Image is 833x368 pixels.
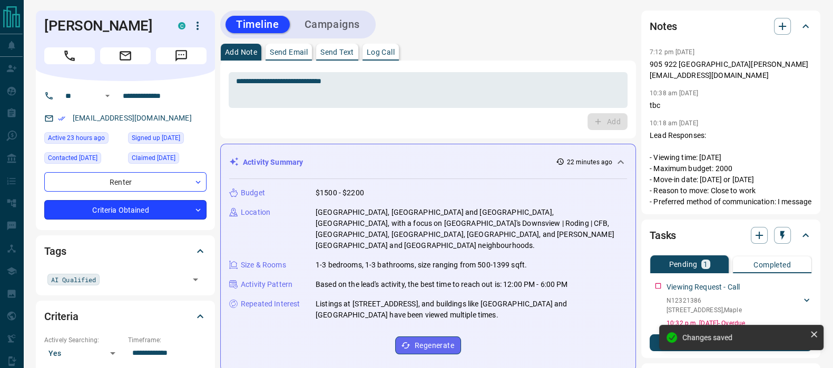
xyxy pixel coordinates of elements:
div: Tags [44,238,207,264]
p: N12321386 [667,296,742,305]
button: Timeline [226,16,290,33]
div: Yes [44,345,123,362]
h2: Tasks [650,227,676,244]
p: Log Call [367,48,395,56]
p: 1 [703,261,708,268]
h2: Tags [44,243,66,260]
div: Thu Aug 14 2025 [128,132,207,147]
span: Active 23 hours ago [48,133,105,143]
span: Signed up [DATE] [132,133,180,143]
div: Thu Aug 14 2025 [44,152,123,167]
p: 1-3 bedrooms, 1-3 bathrooms, size ranging from 500-1399 sqft. [316,260,527,271]
div: Criteria Obtained [44,200,207,220]
p: Actively Searching: [44,335,123,345]
button: Open [188,272,203,287]
span: Call [44,47,95,64]
button: Open [101,89,114,102]
p: Repeated Interest [241,299,300,310]
button: Regenerate [395,336,461,354]
p: Activity Summary [243,157,303,168]
p: tbc [650,100,812,111]
p: Add Note [225,48,257,56]
div: Renter [44,172,207,192]
p: Based on the lead's activity, the best time to reach out is: 12:00 PM - 6:00 PM [316,279,567,290]
span: Claimed [DATE] [132,153,175,163]
p: 10:38 am [DATE] [650,89,698,97]
button: Campaigns [294,16,370,33]
p: Send Text [320,48,354,56]
p: $1500 - $2200 [316,187,364,198]
div: Sun Aug 17 2025 [44,132,123,147]
p: 10:18 am [DATE] [650,120,698,127]
p: Lead Responses: - Viewing time: [DATE] - Maximum budget: 2000 - Move-in date: [DATE] or [DATE] - ... [650,130,812,207]
div: Criteria [44,304,207,329]
p: Pending [669,261,697,268]
p: 22 minutes ago [566,157,612,167]
p: [GEOGRAPHIC_DATA], [GEOGRAPHIC_DATA] and [GEOGRAPHIC_DATA], [GEOGRAPHIC_DATA], with a focus on [G... [316,207,627,251]
span: Email [100,47,151,64]
a: [EMAIL_ADDRESS][DOMAIN_NAME] [73,114,192,122]
h2: Notes [650,18,677,35]
p: 7:12 pm [DATE] [650,48,694,56]
p: Completed [753,261,791,268]
div: N12321386[STREET_ADDRESS],Maple [667,294,812,317]
p: 10:32 p.m. [DATE] - Overdue [667,319,812,328]
p: Location [241,207,270,218]
span: AI Qualified [51,274,96,285]
div: Activity Summary22 minutes ago [229,153,627,172]
div: Notes [650,14,812,39]
p: Timeframe: [128,335,207,345]
p: Viewing Request - Call [667,282,740,293]
div: condos.ca [178,22,185,29]
p: Listings at [STREET_ADDRESS], and buildings like [GEOGRAPHIC_DATA] and [GEOGRAPHIC_DATA] have bee... [316,299,627,321]
span: Contacted [DATE] [48,153,97,163]
p: [STREET_ADDRESS] , Maple [667,305,742,315]
button: New Task [650,334,812,351]
p: Size & Rooms [241,260,286,271]
h2: Criteria [44,308,79,325]
div: Changes saved [682,333,806,342]
h1: [PERSON_NAME] [44,17,162,34]
div: Thu Aug 14 2025 [128,152,207,167]
p: Budget [241,187,265,198]
p: Activity Pattern [241,279,292,290]
span: Message [156,47,207,64]
div: Tasks [650,223,812,248]
p: Send Email [270,48,308,56]
svg: Email Verified [58,115,65,122]
p: 905 922 [GEOGRAPHIC_DATA][PERSON_NAME][EMAIL_ADDRESS][DOMAIN_NAME] [650,59,812,81]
